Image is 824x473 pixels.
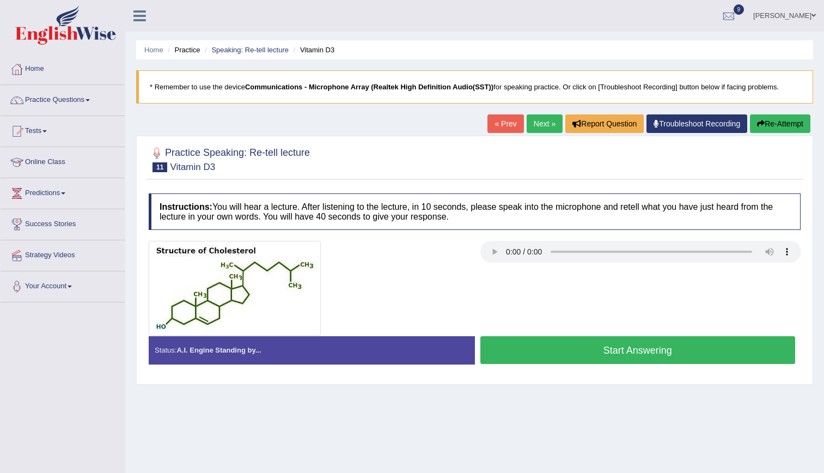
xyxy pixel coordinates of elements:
[750,114,810,133] button: Re-Attempt
[149,145,310,172] h2: Practice Speaking: Re-tell lecture
[165,45,200,55] li: Practice
[1,147,125,174] a: Online Class
[487,114,523,133] a: « Prev
[1,54,125,81] a: Home
[565,114,644,133] button: Report Question
[160,202,212,211] b: Instructions:
[152,162,167,172] span: 11
[136,70,813,104] blockquote: * Remember to use the device for speaking practice. Or click on [Troubleshoot Recording] button b...
[149,336,475,364] div: Status:
[1,240,125,268] a: Strategy Videos
[144,46,163,54] a: Home
[176,346,261,354] strong: A.I. Engine Standing by...
[480,336,796,364] button: Start Answering
[734,4,744,15] span: 9
[291,45,335,55] li: Vitamin D3
[149,193,801,230] h4: You will hear a lecture. After listening to the lecture, in 10 seconds, please speak into the mic...
[245,83,493,91] b: Communications - Microphone Array (Realtek High Definition Audio(SST))
[211,46,289,54] a: Speaking: Re-tell lecture
[1,209,125,237] a: Success Stories
[1,116,125,143] a: Tests
[527,114,563,133] a: Next »
[1,85,125,112] a: Practice Questions
[646,114,747,133] a: Troubleshoot Recording
[1,271,125,299] a: Your Account
[170,162,215,172] small: Vitamin D3
[1,178,125,205] a: Predictions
